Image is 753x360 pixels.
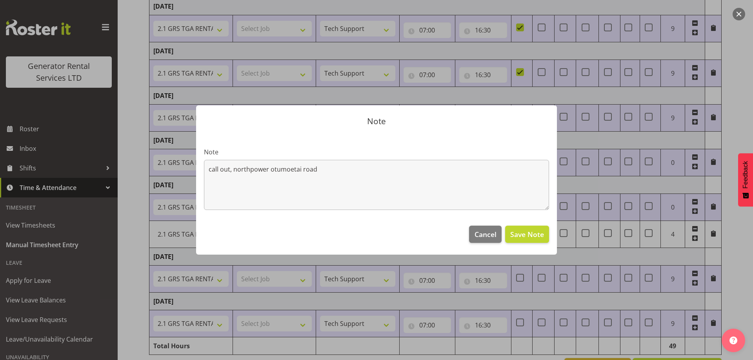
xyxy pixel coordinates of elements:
img: help-xxl-2.png [729,336,737,344]
button: Feedback - Show survey [738,153,753,206]
span: Feedback [742,161,749,188]
button: Cancel [469,226,501,243]
span: Cancel [475,229,497,239]
label: Note [204,147,549,157]
button: Save Note [505,226,549,243]
p: Note [204,117,549,125]
span: Save Note [510,229,544,239]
